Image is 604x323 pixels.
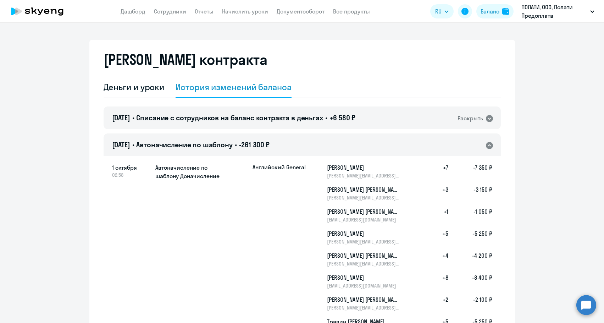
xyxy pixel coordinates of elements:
span: • [325,113,327,122]
h5: -7 350 ₽ [448,163,492,179]
span: -261 300 ₽ [239,140,270,149]
h5: +2 [426,295,448,311]
span: • [132,113,134,122]
h2: [PERSON_NAME] контракта [104,51,267,68]
span: Автоначисление по шаблону [136,140,232,149]
p: [PERSON_NAME][EMAIL_ADDRESS][PERSON_NAME][DOMAIN_NAME] [327,195,400,201]
button: Балансbalance [476,4,514,18]
span: 02:58 [112,172,150,178]
p: [PERSON_NAME][EMAIL_ADDRESS][PERSON_NAME][PERSON_NAME][DOMAIN_NAME] [327,173,400,179]
a: Сотрудники [154,8,186,15]
span: RU [435,7,442,16]
a: Документооборот [277,8,325,15]
h5: -4 200 ₽ [448,251,492,267]
h5: -5 250 ₽ [448,229,492,245]
h5: +8 [426,273,448,289]
h5: +4 [426,251,448,267]
h5: [PERSON_NAME] [PERSON_NAME] [327,295,400,304]
h5: [PERSON_NAME] [PERSON_NAME] [327,251,400,260]
img: balance [502,8,509,15]
div: Раскрыть [458,114,483,123]
button: ПОЛАТИ, ООО, Полати Предоплата [518,3,598,20]
span: Списание с сотрудников на баланс контракта в деньгах [136,113,323,122]
h5: [PERSON_NAME] [327,229,400,238]
p: [EMAIL_ADDRESS][DOMAIN_NAME] [327,283,400,289]
h5: -1 050 ₽ [448,207,492,223]
h5: [PERSON_NAME] [327,273,400,282]
h5: -2 100 ₽ [448,295,492,311]
div: История изменений баланса [176,81,292,93]
a: Все продукты [333,8,370,15]
h5: Автоначисление по шаблону Доначисление [155,163,247,180]
h5: +5 [426,229,448,245]
span: [DATE] [112,140,130,149]
p: ПОЛАТИ, ООО, Полати Предоплата [521,3,587,20]
span: +6 580 ₽ [329,113,356,122]
div: Деньги и уроки [104,81,165,93]
h5: [PERSON_NAME] [PERSON_NAME] [327,207,400,216]
p: [EMAIL_ADDRESS][DOMAIN_NAME] [327,217,400,223]
p: [PERSON_NAME][EMAIL_ADDRESS][PERSON_NAME][DOMAIN_NAME] [327,305,400,311]
button: RU [430,4,454,18]
h5: -8 400 ₽ [448,273,492,289]
h5: +1 [426,207,448,223]
span: [DATE] [112,113,130,122]
div: Баланс [481,7,499,16]
p: Английский General [253,163,306,171]
span: • [132,140,134,149]
p: [PERSON_NAME][EMAIL_ADDRESS][PERSON_NAME][PERSON_NAME][DOMAIN_NAME] [327,239,400,245]
h5: +7 [426,163,448,179]
h5: -3 150 ₽ [448,185,492,201]
a: Дашборд [121,8,145,15]
span: • [235,140,237,149]
a: Отчеты [195,8,214,15]
h5: [PERSON_NAME] [PERSON_NAME] [327,185,400,194]
a: Начислить уроки [222,8,268,15]
span: 1 октября [112,163,150,172]
h5: [PERSON_NAME] [327,163,400,172]
h5: +3 [426,185,448,201]
p: [PERSON_NAME][EMAIL_ADDRESS][PERSON_NAME][PERSON_NAME][DOMAIN_NAME] [327,261,400,267]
